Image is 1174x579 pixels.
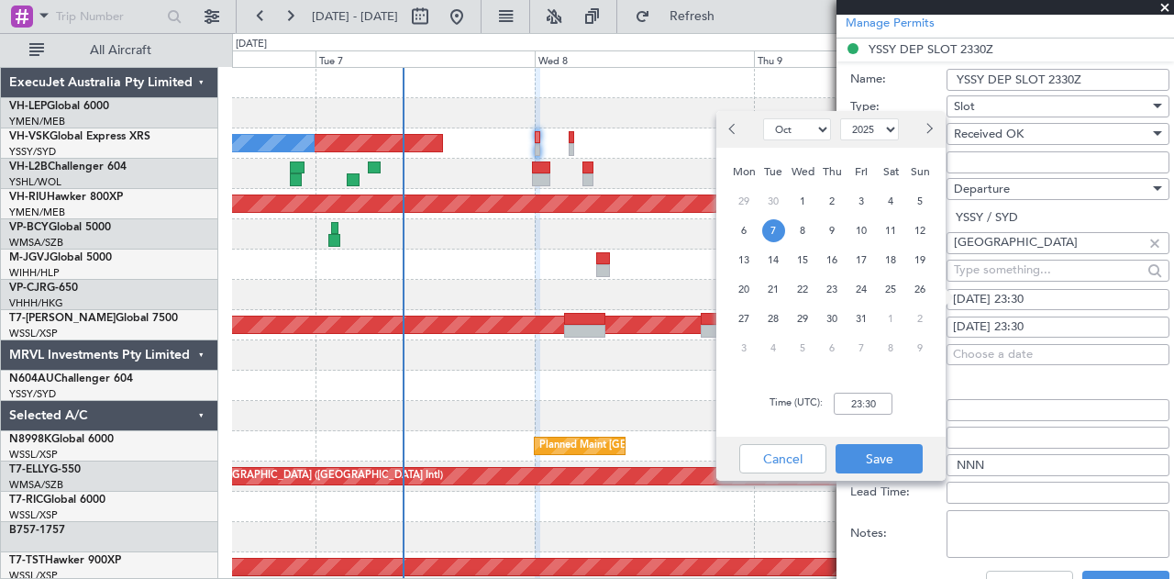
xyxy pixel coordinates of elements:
span: 18 [880,249,903,272]
span: VP-CJR [9,283,47,294]
div: 31-10-2025 [847,304,876,333]
button: Save [836,444,923,473]
span: 14 [762,249,785,272]
span: 4 [880,190,903,213]
div: 3-11-2025 [729,333,759,362]
div: Planned Maint [GEOGRAPHIC_DATA] ([GEOGRAPHIC_DATA] Intl) [137,462,443,490]
div: 3-10-2025 [847,186,876,216]
div: Wed 8 [535,50,754,67]
a: Manage Permits [846,15,935,33]
div: 10-10-2025 [847,216,876,245]
span: 1 [880,307,903,330]
span: 7 [850,337,873,360]
div: 28-10-2025 [759,304,788,333]
span: B757-1 [9,525,46,536]
div: 13-10-2025 [729,245,759,274]
div: 6-10-2025 [729,216,759,245]
div: Sun [905,157,935,186]
span: 8 [880,337,903,360]
div: 8-11-2025 [876,333,905,362]
span: VH-L2B [9,161,48,173]
span: Refresh [654,10,731,23]
button: Next month [918,115,938,144]
a: YSHL/WOL [9,175,61,189]
span: 21 [762,278,785,301]
div: 12-10-2025 [905,216,935,245]
a: YSSY/SYD [9,145,56,159]
span: 2 [821,190,844,213]
div: [DATE] 23:30 [953,291,1163,309]
select: Select year [840,118,899,140]
span: 29 [792,307,814,330]
span: 2 [909,307,932,330]
div: 29-9-2025 [729,186,759,216]
span: 30 [762,190,785,213]
span: 24 [850,278,873,301]
span: Time (UTC): [770,395,823,415]
div: Choose a date [953,346,1163,364]
span: 22 [792,278,814,301]
div: 24-10-2025 [847,274,876,304]
a: WIHH/HLP [9,266,60,280]
a: VP-CJRG-650 [9,283,78,294]
div: Fri [847,157,876,186]
a: VH-LEPGlobal 6000 [9,101,109,112]
button: Previous month [724,115,744,144]
span: 8 [792,219,814,242]
span: 30 [821,307,844,330]
span: VP-BCY [9,222,49,233]
span: T7-ELLY [9,464,50,475]
a: T7-RICGlobal 6000 [9,495,105,506]
span: 9 [821,219,844,242]
div: 15-10-2025 [788,245,817,274]
a: T7-TSTHawker 900XP [9,555,121,566]
div: Tue [759,157,788,186]
div: Thu 9 [754,50,973,67]
input: Trip Number [56,3,161,30]
span: 17 [850,249,873,272]
a: WMSA/SZB [9,478,63,492]
a: WSSL/XSP [9,448,58,462]
div: Mon [729,157,759,186]
span: 15 [792,249,814,272]
div: 17-10-2025 [847,245,876,274]
span: 6 [733,219,756,242]
span: 23 [821,278,844,301]
button: All Aircraft [20,36,199,65]
span: VH-LEP [9,101,47,112]
span: 12 [909,219,932,242]
a: T7-[PERSON_NAME]Global 7500 [9,313,178,324]
a: VHHH/HKG [9,296,63,310]
span: 4 [762,337,785,360]
div: 4-11-2025 [759,333,788,362]
div: 5-10-2025 [905,186,935,216]
div: 1-11-2025 [876,304,905,333]
a: VP-BCYGlobal 5000 [9,222,111,233]
span: Received OK [954,126,1024,142]
div: 2-10-2025 [817,186,847,216]
input: NNN [947,454,1169,476]
div: [DATE] 23:30 [953,318,1163,337]
div: 30-9-2025 [759,186,788,216]
span: 5 [792,337,814,360]
div: 25-10-2025 [876,274,905,304]
div: 19-10-2025 [905,245,935,274]
span: 11 [880,219,903,242]
div: 20-10-2025 [729,274,759,304]
span: 25 [880,278,903,301]
div: 22-10-2025 [788,274,817,304]
a: YMEN/MEB [9,206,65,219]
div: 21-10-2025 [759,274,788,304]
span: 3 [850,190,873,213]
span: Departure [954,181,1010,197]
span: 10 [850,219,873,242]
button: Refresh [626,2,737,31]
span: M-JGVJ [9,252,50,263]
a: N8998KGlobal 6000 [9,434,114,445]
div: 5-11-2025 [788,333,817,362]
div: Sat [876,157,905,186]
span: [DATE] - [DATE] [312,8,398,25]
a: M-JGVJGlobal 5000 [9,252,112,263]
a: B757-1757 [9,525,65,536]
div: 14-10-2025 [759,245,788,274]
